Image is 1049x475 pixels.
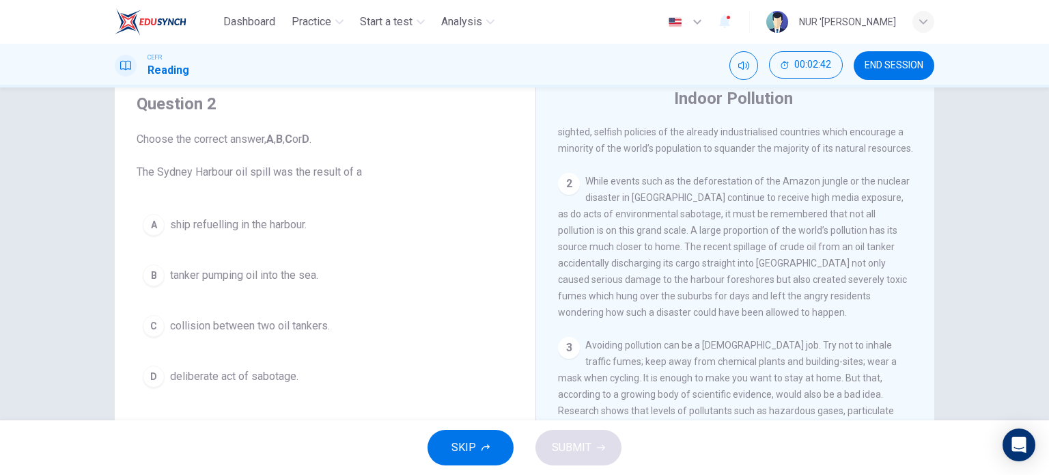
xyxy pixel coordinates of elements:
[137,93,514,115] h4: Question 2
[170,267,318,284] span: tanker pumping oil into the sea.
[276,133,283,146] b: B
[441,14,482,30] span: Analysis
[769,51,843,80] div: Hide
[223,14,275,30] span: Dashboard
[428,430,514,465] button: SKIP
[799,14,896,30] div: NUR '[PERSON_NAME]
[854,51,934,80] button: END SESSION
[143,264,165,286] div: B
[1003,429,1035,461] div: Open Intercom Messenger
[360,14,412,30] span: Start a test
[558,173,580,195] div: 2
[292,14,331,30] span: Practice
[143,315,165,337] div: C
[766,11,788,33] img: Profile picture
[558,176,910,318] span: While events such as the deforestation of the Amazon jungle or the nuclear disaster in [GEOGRAPHI...
[286,10,349,34] button: Practice
[170,318,330,334] span: collision between two oil tankers.
[218,10,281,34] button: Dashboard
[794,59,831,70] span: 00:02:42
[451,438,476,457] span: SKIP
[266,133,274,146] b: A
[148,53,162,62] span: CEFR
[143,366,165,388] div: D
[302,133,309,146] b: D
[558,337,580,359] div: 3
[115,8,218,36] a: EduSynch logo
[137,208,514,242] button: Aship refuelling in the harbour.
[148,62,189,79] h1: Reading
[137,131,514,180] span: Choose the correct answer, , , or . The Sydney Harbour oil spill was the result of a
[170,368,298,385] span: deliberate act of sabotage.
[137,309,514,343] button: Ccollision between two oil tankers.
[143,214,165,236] div: A
[285,133,292,146] b: C
[354,10,430,34] button: Start a test
[674,87,793,109] h4: Indoor Pollution
[865,60,923,71] span: END SESSION
[436,10,500,34] button: Analysis
[170,217,307,233] span: ship refuelling in the harbour.
[729,51,758,80] div: Mute
[769,51,843,79] button: 00:02:42
[137,359,514,394] button: Ddeliberate act of sabotage.
[137,258,514,293] button: Btanker pumping oil into the sea.
[115,8,186,36] img: EduSynch logo
[667,17,684,27] img: en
